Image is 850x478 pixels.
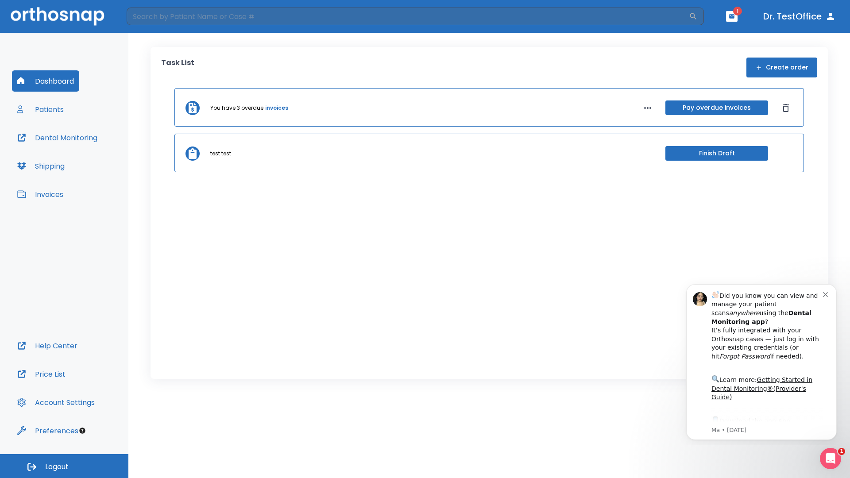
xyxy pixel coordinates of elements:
[746,58,817,77] button: Create order
[12,420,84,441] button: Preferences
[12,99,69,120] button: Patients
[12,70,79,92] button: Dashboard
[760,8,839,24] button: Dr. TestOffice
[150,14,157,21] button: Dismiss notification
[733,7,742,15] span: 1
[45,462,69,472] span: Logout
[673,276,850,445] iframe: Intercom notifications message
[11,7,104,25] img: Orthosnap
[12,392,100,413] button: Account Settings
[39,141,117,157] a: App Store
[39,150,150,158] p: Message from Ma, sent 5w ago
[820,448,841,469] iframe: Intercom live chat
[39,139,150,184] div: Download the app: | ​ Let us know if you need help getting started!
[265,104,288,112] a: invoices
[779,101,793,115] button: Dismiss
[210,150,231,158] p: test test
[838,448,845,455] span: 1
[127,8,689,25] input: Search by Patient Name or Case #
[12,127,103,148] button: Dental Monitoring
[12,335,83,356] button: Help Center
[78,427,86,435] div: Tooltip anchor
[665,100,768,115] button: Pay overdue invoices
[12,155,70,177] button: Shipping
[665,146,768,161] button: Finish Draft
[210,104,263,112] p: You have 3 overdue
[161,58,194,77] p: Task List
[12,363,71,385] button: Price List
[12,184,69,205] button: Invoices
